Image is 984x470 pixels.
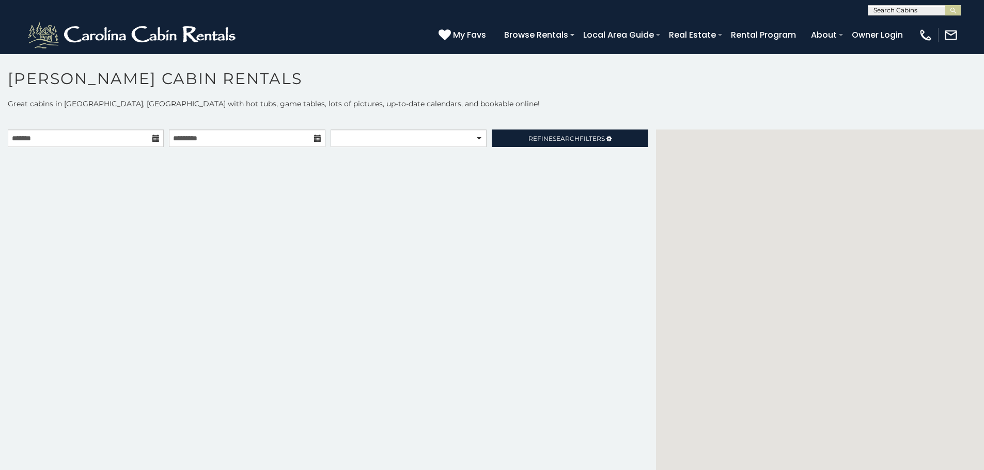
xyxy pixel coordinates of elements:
[553,135,580,142] span: Search
[806,26,842,44] a: About
[453,28,486,41] span: My Favs
[492,129,648,147] a: RefineSearchFilters
[726,26,801,44] a: Rental Program
[664,26,721,44] a: Real Estate
[918,28,933,42] img: phone-regular-white.png
[528,135,605,142] span: Refine Filters
[578,26,659,44] a: Local Area Guide
[439,28,489,42] a: My Favs
[944,28,958,42] img: mail-regular-white.png
[26,20,240,51] img: White-1-2.png
[499,26,573,44] a: Browse Rentals
[847,26,908,44] a: Owner Login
